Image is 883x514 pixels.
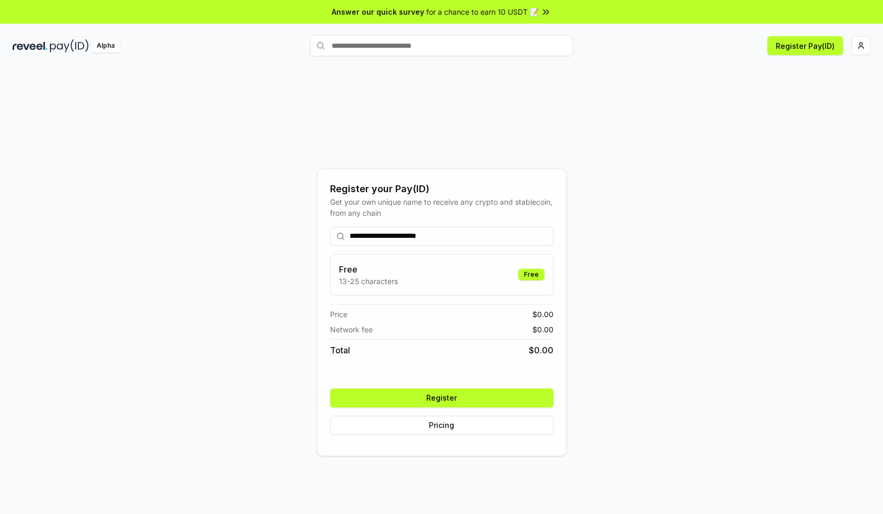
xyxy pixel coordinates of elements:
div: Get your own unique name to receive any crypto and stablecoin, from any chain [330,196,553,218]
img: pay_id [50,39,89,53]
button: Register Pay(ID) [767,36,843,55]
div: Free [518,269,545,280]
span: Network fee [330,324,373,335]
h3: Free [339,263,398,276]
div: Register your Pay(ID) [330,182,553,196]
span: for a chance to earn 10 USDT 📝 [426,6,539,17]
button: Register [330,389,553,407]
span: Price [330,309,347,320]
span: Total [330,344,350,356]
span: $ 0.00 [529,344,553,356]
span: $ 0.00 [532,309,553,320]
div: Alpha [91,39,120,53]
button: Pricing [330,416,553,435]
span: Answer our quick survey [332,6,424,17]
img: reveel_dark [13,39,48,53]
p: 13-25 characters [339,276,398,287]
span: $ 0.00 [532,324,553,335]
